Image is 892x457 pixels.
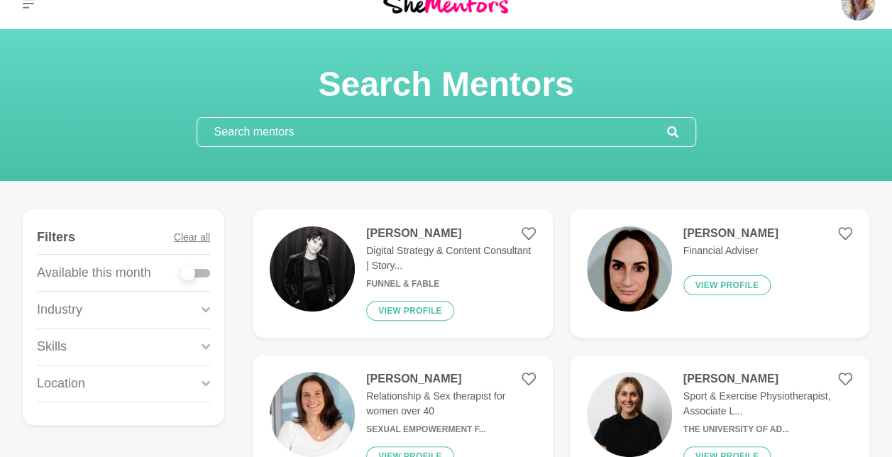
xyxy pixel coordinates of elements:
p: Available this month [37,263,151,282]
button: Clear all [174,221,210,254]
h4: [PERSON_NAME] [683,372,852,386]
img: 2462cd17f0db61ae0eaf7f297afa55aeb6b07152-1255x1348.jpg [587,226,672,312]
p: Industry [37,300,82,319]
p: Relationship & Sex therapist for women over 40 [366,389,535,419]
p: Financial Adviser [683,243,778,258]
img: 1044fa7e6122d2a8171cf257dcb819e56f039831-1170x656.jpg [270,226,355,312]
h4: [PERSON_NAME] [366,226,535,241]
h6: Sexual Empowerment f... [366,424,535,435]
p: Digital Strategy & Content Consultant | Story... [366,243,535,273]
a: [PERSON_NAME]Financial AdviserView profile [570,209,869,338]
button: View profile [366,301,454,321]
h6: Funnel & Fable [366,279,535,290]
p: Skills [37,337,67,356]
p: Sport & Exercise Physiotherapist, Associate L... [683,389,852,419]
h4: [PERSON_NAME] [683,226,778,241]
a: [PERSON_NAME]Digital Strategy & Content Consultant | Story...Funnel & FableView profile [253,209,552,338]
input: Search mentors [197,118,667,146]
h4: [PERSON_NAME] [366,372,535,386]
p: Location [37,374,85,393]
h6: The University of Ad... [683,424,852,435]
h1: Search Mentors [197,63,696,106]
h4: Filters [37,229,75,246]
img: d6e4e6fb47c6b0833f5b2b80120bcf2f287bc3aa-2570x2447.jpg [270,372,355,457]
button: View profile [683,275,771,295]
img: 523c368aa158c4209afe732df04685bb05a795a5-1125x1128.jpg [587,372,672,457]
